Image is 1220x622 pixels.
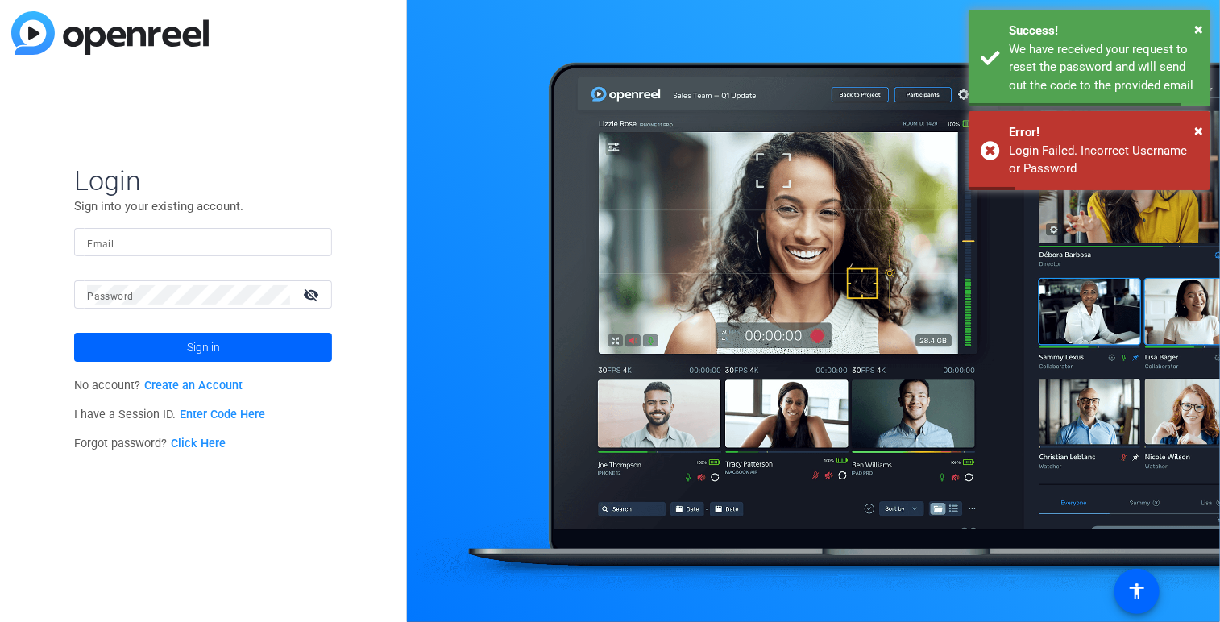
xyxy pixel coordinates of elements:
span: Sign in [187,327,220,367]
mat-label: Email [87,238,114,250]
a: Click Here [171,437,226,450]
mat-icon: visibility_off [293,283,332,306]
button: Close [1194,118,1203,143]
span: × [1194,19,1203,39]
mat-icon: accessibility [1127,582,1147,601]
span: No account? [74,379,243,392]
button: Sign in [74,333,332,362]
mat-label: Password [87,291,133,302]
span: Forgot password? [74,437,226,450]
div: We have received your request to reset the password and will send out the code to the provided email [1009,40,1198,95]
input: Enter Email Address [87,233,319,252]
div: Login Failed. Incorrect Username or Password [1009,142,1198,178]
p: Sign into your existing account. [74,197,332,215]
span: × [1194,121,1203,140]
span: I have a Session ID. [74,408,265,421]
a: Enter Code Here [180,408,265,421]
img: blue-gradient.svg [11,11,209,55]
span: Login [74,164,332,197]
button: Close [1194,17,1203,41]
div: Error! [1009,123,1198,142]
div: Success! [1009,22,1198,40]
a: Create an Account [144,379,243,392]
